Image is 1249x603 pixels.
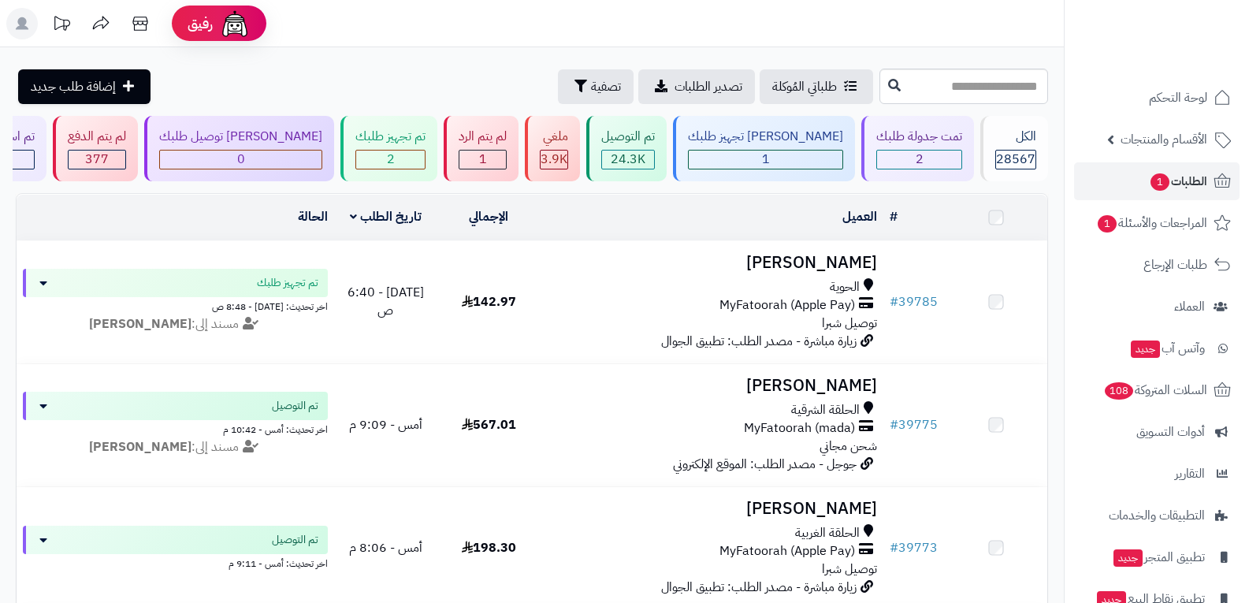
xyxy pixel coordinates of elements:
[1109,504,1205,527] span: التطبيقات والخدمات
[1074,79,1240,117] a: لوحة التحكم
[1143,254,1207,276] span: طلبات الإرجاع
[1074,329,1240,367] a: وآتس آبجديد
[348,283,424,320] span: [DATE] - 6:40 ص
[298,207,328,226] a: الحالة
[638,69,755,104] a: تصدير الطلبات
[611,150,645,169] span: 24.3K
[459,151,506,169] div: 1
[995,128,1036,146] div: الكل
[830,278,860,296] span: الحوية
[68,128,126,146] div: لم يتم الدفع
[1105,382,1133,400] span: 108
[462,538,516,557] span: 198.30
[744,419,855,437] span: MyFatoorah (mada)
[877,151,961,169] div: 2
[1098,215,1117,233] span: 1
[141,116,337,181] a: [PERSON_NAME] توصيل طلبك 0
[547,500,878,518] h3: [PERSON_NAME]
[602,151,654,169] div: 24303
[820,437,877,456] span: شحن مجاني
[822,560,877,579] span: توصيل شبرا
[1142,43,1234,76] img: logo-2.png
[1074,162,1240,200] a: الطلبات1
[160,151,322,169] div: 0
[237,150,245,169] span: 0
[541,150,567,169] span: 3.9K
[1074,497,1240,534] a: التطبيقات والخدمات
[1103,379,1207,401] span: السلات المتروكة
[996,150,1035,169] span: 28567
[18,69,151,104] a: إضافة طلب جديد
[791,401,860,419] span: الحلقة الشرقية
[675,77,742,96] span: تصدير الطلبات
[257,275,318,291] span: تم تجهيز طلبك
[591,77,621,96] span: تصفية
[541,151,567,169] div: 3881
[760,69,873,104] a: طلباتي المُوكلة
[349,538,422,557] span: أمس - 8:06 م
[1129,337,1205,359] span: وآتس آب
[772,77,837,96] span: طلباتي المُوكلة
[1131,341,1160,358] span: جديد
[440,116,522,181] a: لم يتم الرد 1
[350,207,422,226] a: تاريخ الطلب
[479,150,487,169] span: 1
[547,254,878,272] h3: [PERSON_NAME]
[23,420,328,437] div: اخر تحديث: أمس - 10:42 م
[1074,455,1240,493] a: التقارير
[890,415,898,434] span: #
[689,151,842,169] div: 1
[89,315,191,333] strong: [PERSON_NAME]
[1074,538,1240,576] a: تطبيق المتجرجديد
[762,150,770,169] span: 1
[469,207,508,226] a: الإجمالي
[719,296,855,315] span: MyFatoorah (Apple Pay)
[1096,212,1207,234] span: المراجعات والأسئلة
[601,128,655,146] div: تم التوصيل
[1113,549,1143,567] span: جديد
[1174,296,1205,318] span: العملاء
[540,128,568,146] div: ملغي
[822,314,877,333] span: توصيل شبرا
[876,128,962,146] div: تمت جدولة طلبك
[272,398,318,414] span: تم التوصيل
[462,292,516,311] span: 142.97
[890,207,898,226] a: #
[1112,546,1205,568] span: تطبيق المتجر
[23,297,328,314] div: اخر تحديث: [DATE] - 8:48 ص
[890,538,938,557] a: #39773
[673,455,857,474] span: جوجل - مصدر الطلب: الموقع الإلكتروني
[795,524,860,542] span: الحلقة الغربية
[11,438,340,456] div: مسند إلى:
[1074,246,1240,284] a: طلبات الإرجاع
[1136,421,1205,443] span: أدوات التسويق
[661,578,857,597] span: زيارة مباشرة - مصدر الطلب: تطبيق الجوال
[1149,87,1207,109] span: لوحة التحكم
[459,128,507,146] div: لم يتم الرد
[89,437,191,456] strong: [PERSON_NAME]
[188,14,213,33] span: رفيق
[31,77,116,96] span: إضافة طلب جديد
[547,377,878,395] h3: [PERSON_NAME]
[355,128,426,146] div: تم تجهيز طلبك
[583,116,670,181] a: تم التوصيل 24.3K
[890,292,938,311] a: #39785
[462,415,516,434] span: 567.01
[11,315,340,333] div: مسند إلى:
[916,150,924,169] span: 2
[661,332,857,351] span: زيارة مباشرة - مصدر الطلب: تطبيق الجوال
[688,128,843,146] div: [PERSON_NAME] تجهيز طلبك
[85,150,109,169] span: 377
[1121,128,1207,151] span: الأقسام والمنتجات
[69,151,125,169] div: 377
[1149,170,1207,192] span: الطلبات
[670,116,858,181] a: [PERSON_NAME] تجهيز طلبك 1
[272,532,318,548] span: تم التوصيل
[1074,371,1240,409] a: السلات المتروكة108
[50,116,141,181] a: لم يتم الدفع 377
[1074,204,1240,242] a: المراجعات والأسئلة1
[890,292,898,311] span: #
[349,415,422,434] span: أمس - 9:09 م
[858,116,977,181] a: تمت جدولة طلبك 2
[356,151,425,169] div: 2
